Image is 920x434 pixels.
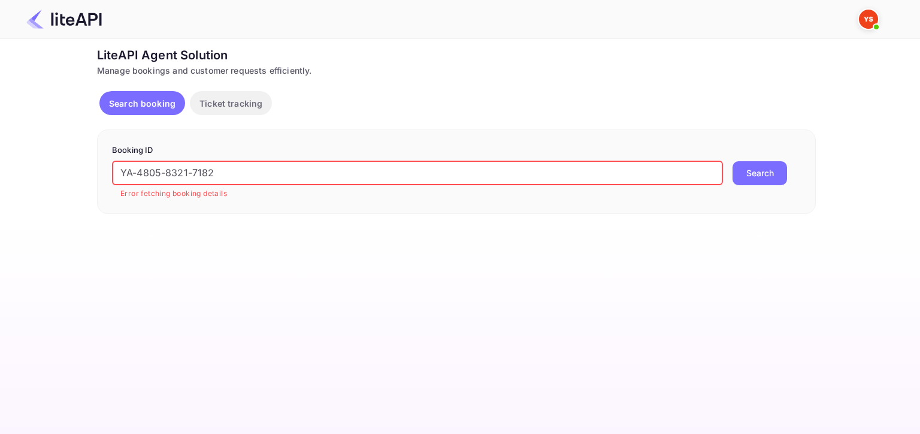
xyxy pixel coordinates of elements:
[859,10,878,29] img: Yandex Support
[733,161,787,185] button: Search
[199,97,262,110] p: Ticket tracking
[97,46,816,64] div: LiteAPI Agent Solution
[112,144,801,156] p: Booking ID
[112,161,723,185] input: Enter Booking ID (e.g., 63782194)
[26,10,102,29] img: LiteAPI Logo
[97,64,816,77] div: Manage bookings and customer requests efficiently.
[120,188,715,200] p: Error fetching booking details
[109,97,175,110] p: Search booking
